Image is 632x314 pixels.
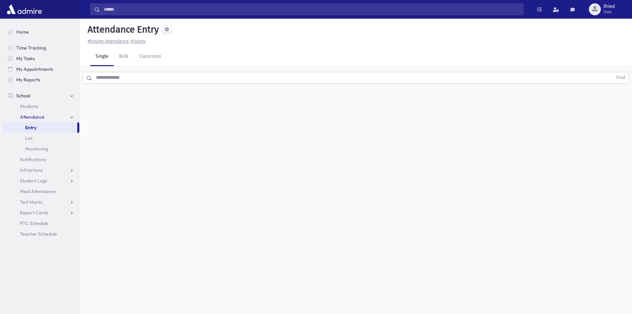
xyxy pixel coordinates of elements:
a: My Tasks [3,53,79,64]
span: Notifications [20,157,46,162]
span: PTC Schedule [20,220,48,226]
span: Report Cards [20,210,48,216]
a: Classroom [134,48,167,66]
span: Student Logs [20,178,47,184]
a: Test Marks [3,197,79,207]
a: Single [90,48,114,66]
span: School [16,93,30,99]
input: Search [100,3,523,15]
a: Teacher Schedule [3,229,79,239]
span: Home [16,29,29,35]
span: List [25,135,33,141]
a: Students [3,101,79,112]
a: Attendance [3,112,79,122]
a: Missing Attendance History [85,39,146,44]
a: Notifications [3,154,79,165]
h5: Attendance Entry [85,24,159,35]
span: Monitoring [25,146,48,152]
span: Entry [25,125,36,131]
a: Meal Attendance [3,186,79,197]
span: Test Marks [20,199,42,205]
a: My Appointments [3,64,79,74]
span: My Tasks [16,55,35,61]
a: Monitoring [3,144,79,154]
a: Infractions [3,165,79,175]
span: My Appointments [16,66,53,72]
span: Meal Attendance [20,188,56,194]
a: Student Logs [3,175,79,186]
span: lfried [603,4,615,9]
a: Home [3,27,79,37]
span: User [603,9,615,15]
span: Time Tracking [16,45,46,51]
a: School [3,90,79,101]
a: Time Tracking [3,43,79,53]
a: PTC Schedule [3,218,79,229]
button: Find [612,72,629,83]
span: Attendance [20,114,44,120]
span: My Reports [16,77,40,83]
a: List [3,133,79,144]
span: Infractions [20,167,43,173]
a: Bulk [114,48,134,66]
u: Missing Attendance History [88,39,146,44]
a: Entry [3,122,77,133]
img: AdmirePro [5,3,43,16]
span: Teacher Schedule [20,231,57,237]
span: Students [20,103,38,109]
a: My Reports [3,74,79,85]
a: Report Cards [3,207,79,218]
